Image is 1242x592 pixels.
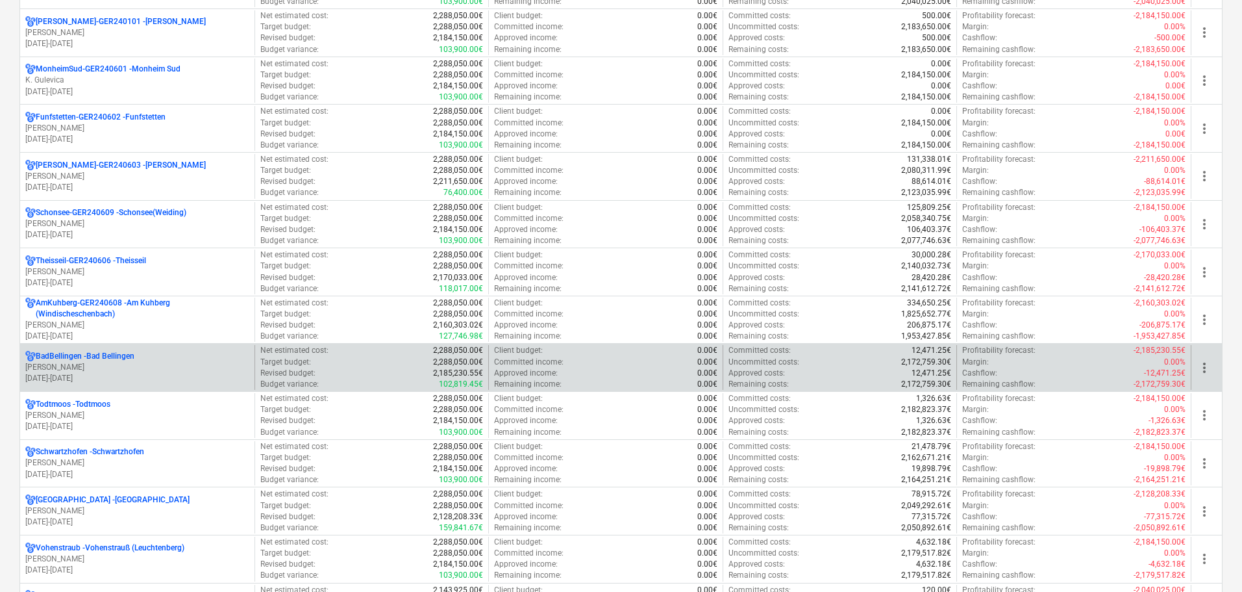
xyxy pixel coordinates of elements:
p: 0.00€ [697,283,717,294]
p: 0.00% [1164,21,1186,32]
p: 334,650.25€ [907,298,951,309]
p: AmKuhberg-GER240608 - Am Kuhberg (Windischeschenbach) [36,298,249,320]
div: Funfstetten-GER240602 -Funfstetten[PERSON_NAME][DATE]-[DATE] [25,112,249,145]
p: [DATE] - [DATE] [25,517,249,528]
p: [PERSON_NAME] [25,457,249,469]
p: Target budget : [260,70,311,81]
p: Remaining cashflow : [962,140,1036,151]
p: -2,184,150.00€ [1134,202,1186,213]
p: Target budget : [260,118,311,129]
p: Budget variance : [260,92,319,103]
p: Theisseil-GER240606 - Theisseil [36,255,146,266]
p: 0.00% [1164,309,1186,320]
p: 0.00€ [697,250,717,261]
p: [PERSON_NAME] [25,266,249,277]
span: more_vert [1197,312,1212,328]
p: 0.00€ [1165,129,1186,140]
p: 2,184,150.00€ [901,70,951,81]
p: [DATE] - [DATE] [25,86,249,97]
p: Revised budget : [260,176,316,187]
p: Remaining income : [494,92,562,103]
p: Remaining costs : [728,283,789,294]
p: 103,900.00€ [439,235,483,246]
p: -2,184,150.00€ [1134,106,1186,117]
p: 206,875.17€ [907,320,951,331]
p: Approved costs : [728,81,785,92]
p: Remaining cashflow : [962,187,1036,198]
p: [PERSON_NAME] [25,506,249,517]
p: Cashflow : [962,272,997,283]
p: [PERSON_NAME]-GER240603 - [PERSON_NAME] [36,160,206,171]
p: Budget variance : [260,331,319,342]
p: Revised budget : [260,129,316,140]
p: Committed income : [494,213,564,224]
p: 0.00€ [697,10,717,21]
p: 2,288,050.00€ [433,10,483,21]
div: [PERSON_NAME]-GER240603 -[PERSON_NAME][PERSON_NAME][DATE]-[DATE] [25,160,249,193]
p: BadBellingen - Bad Bellingen [36,351,134,362]
p: Revised budget : [260,320,316,331]
p: 0.00€ [697,92,717,103]
span: more_vert [1197,121,1212,136]
div: Theisseil-GER240606 -Theisseil[PERSON_NAME][DATE]-[DATE] [25,255,249,289]
p: Target budget : [260,21,311,32]
p: [PERSON_NAME] [25,320,249,331]
p: Target budget : [260,261,311,272]
p: 2,184,150.00€ [433,81,483,92]
p: 76,400.00€ [443,187,483,198]
p: Remaining income : [494,331,562,342]
p: 0.00€ [931,58,951,70]
p: Revised budget : [260,32,316,44]
div: Project has multi currencies enabled [25,298,36,320]
p: -2,184,150.00€ [1134,140,1186,151]
p: Uncommitted costs : [728,309,799,320]
div: Project has multi currencies enabled [25,255,36,266]
p: 0.00€ [697,320,717,331]
p: Margin : [962,165,989,176]
p: 2,170,033.00€ [433,272,483,283]
span: more_vert [1197,456,1212,471]
p: Remaining cashflow : [962,44,1036,55]
p: Approved costs : [728,320,785,331]
p: 0.00€ [931,129,951,140]
p: [DATE] - [DATE] [25,134,249,145]
p: Committed costs : [728,154,791,165]
p: Remaining costs : [728,187,789,198]
p: 103,900.00€ [439,44,483,55]
span: more_vert [1197,168,1212,184]
p: [DATE] - [DATE] [25,421,249,432]
p: [GEOGRAPHIC_DATA] - [GEOGRAPHIC_DATA] [36,495,190,506]
p: Committed income : [494,261,564,272]
p: Net estimated cost : [260,202,329,213]
p: Committed income : [494,165,564,176]
span: more_vert [1197,216,1212,232]
p: [PERSON_NAME] [25,218,249,229]
p: Committed costs : [728,250,791,261]
p: Committed income : [494,21,564,32]
p: Budget variance : [260,283,319,294]
p: 2,288,050.00€ [433,309,483,320]
p: 0.00€ [697,129,717,140]
p: -2,211,650.00€ [1134,154,1186,165]
p: Client budget : [494,298,543,309]
p: Profitability forecast : [962,58,1036,70]
p: 30,000.28€ [912,250,951,261]
p: 88,614.01€ [912,176,951,187]
p: 2,288,050.00€ [433,202,483,213]
p: [DATE] - [DATE] [25,331,249,342]
span: more_vert [1197,25,1212,40]
div: [PERSON_NAME]-GER240101 -[PERSON_NAME][PERSON_NAME][DATE]-[DATE] [25,16,249,49]
p: Remaining cashflow : [962,92,1036,103]
div: Schonsee-GER240609 -Schonsee(Weiding)[PERSON_NAME][DATE]-[DATE] [25,207,249,240]
p: Committed income : [494,70,564,81]
p: -2,077,746.63€ [1134,235,1186,246]
p: Committed costs : [728,10,791,21]
p: [PERSON_NAME] [25,554,249,565]
p: 2,183,650.00€ [901,44,951,55]
p: 0.00€ [697,70,717,81]
div: Project has multi currencies enabled [25,351,36,362]
p: -28,420.28€ [1144,272,1186,283]
p: Net estimated cost : [260,58,329,70]
div: Project has multi currencies enabled [25,16,36,27]
p: 2,140,032.73€ [901,261,951,272]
